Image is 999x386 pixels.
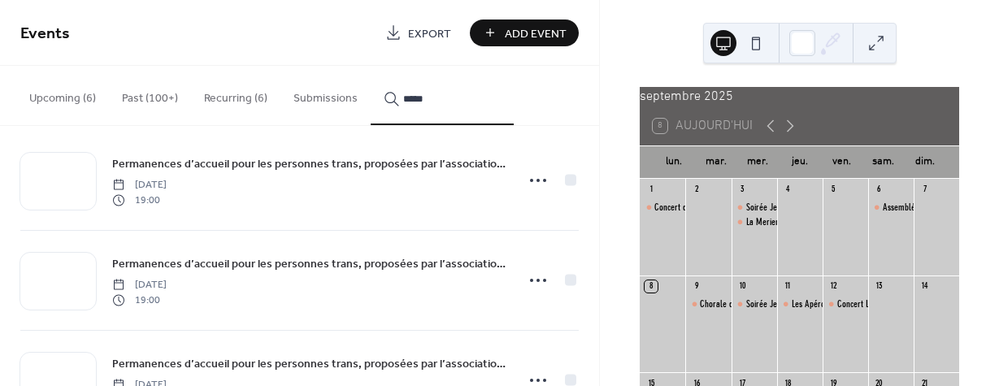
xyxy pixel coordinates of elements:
[112,254,506,273] a: Permanences d’accueil pour les personnes trans, proposées par l’association Transat.
[685,297,731,311] div: Chorale des Meutes Rieuses
[112,293,167,307] span: 19:00
[862,146,905,179] div: sam.
[112,256,506,273] span: Permanences d’accueil pour les personnes trans, proposées par l’association Transat.
[779,146,821,179] div: jeu.
[732,297,777,311] div: Soirée Jeux du Rallu
[20,18,70,50] span: Events
[820,146,862,179] div: ven.
[640,87,959,106] div: septembre 2025
[919,280,931,293] div: 14
[732,215,777,229] div: La Merienda, atelier de discussion en Espagnol
[736,146,779,179] div: mer.
[112,156,506,173] span: Permanences d’accueil pour les personnes trans, proposées par l’association Transat.
[112,354,506,373] a: Permanences d’accueil pour les personnes trans, proposées par l’association Transat.
[919,184,931,196] div: 7
[837,297,879,311] div: Concert LIEV
[695,146,737,179] div: mar.
[112,356,506,373] span: Permanences d’accueil pour les personnes trans, proposées par l’association Transat.
[645,280,657,293] div: 8
[782,280,794,293] div: 11
[112,154,506,173] a: Permanences d’accueil pour les personnes trans, proposées par l’association Transat.
[823,297,868,311] div: Concert LIEV
[746,201,815,215] div: Soirée Jeux du Rallu
[873,184,885,196] div: 6
[191,66,280,124] button: Recurring (6)
[112,278,167,293] span: [DATE]
[732,201,777,215] div: Soirée Jeux du Rallu
[690,184,702,196] div: 2
[373,20,463,46] a: Export
[782,184,794,196] div: 4
[112,193,167,207] span: 19:00
[505,25,567,42] span: Add Event
[653,146,695,179] div: lun.
[904,146,946,179] div: dim.
[408,25,451,42] span: Export
[470,20,579,46] button: Add Event
[109,66,191,124] button: Past (100+)
[700,297,795,311] div: Chorale des Meutes Rieuses
[746,297,815,311] div: Soirée Jeux du Rallu
[736,184,749,196] div: 3
[827,184,840,196] div: 5
[792,297,858,311] div: Les Apéros lectures
[112,178,167,193] span: [DATE]
[873,280,885,293] div: 13
[690,280,702,293] div: 9
[736,280,749,293] div: 10
[640,201,685,215] div: Concert des prof de Lurçat !
[777,297,823,311] div: Les Apéros lectures
[16,66,109,124] button: Upcoming (6)
[645,184,657,196] div: 1
[868,201,914,215] div: Assemblée Générale
[746,215,902,229] div: La Merienda, atelier de discussion en Espagnol
[654,201,785,215] div: Concert des prof de [PERSON_NAME] !
[883,201,953,215] div: Assemblée Générale
[827,280,840,293] div: 12
[280,66,371,124] button: Submissions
